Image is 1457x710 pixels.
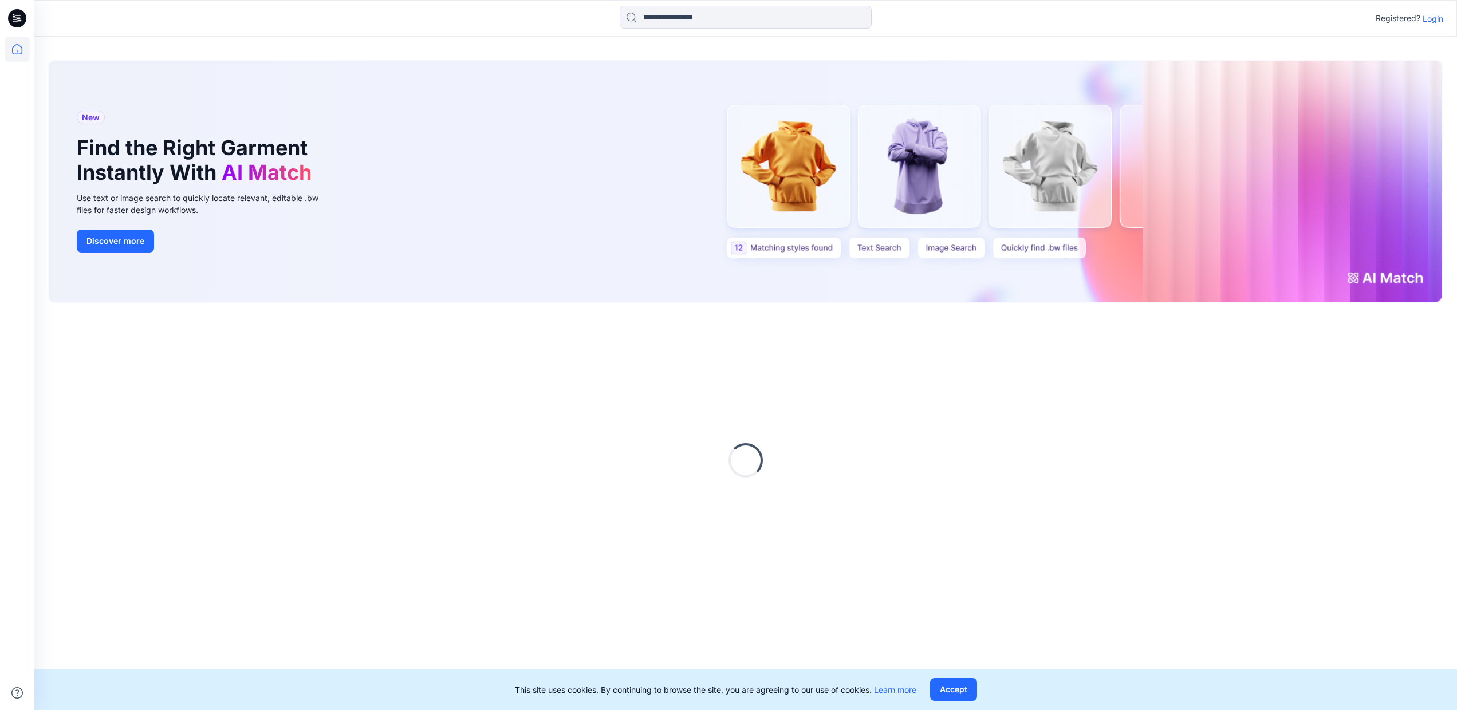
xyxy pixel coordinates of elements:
[930,678,977,701] button: Accept
[222,160,312,185] span: AI Match
[515,684,916,696] p: This site uses cookies. By continuing to browse the site, you are agreeing to our use of cookies.
[77,192,334,216] div: Use text or image search to quickly locate relevant, editable .bw files for faster design workflows.
[77,136,317,185] h1: Find the Right Garment Instantly With
[82,111,100,124] span: New
[77,230,154,253] button: Discover more
[874,685,916,695] a: Learn more
[1376,11,1420,25] p: Registered?
[1423,13,1443,25] p: Login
